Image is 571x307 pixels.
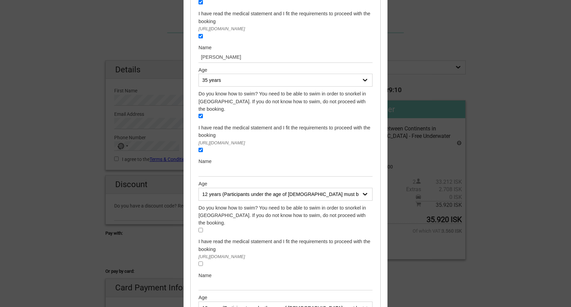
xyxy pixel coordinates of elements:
div: Name [198,44,373,51]
div: Age [198,180,373,187]
div: [URL][DOMAIN_NAME] [198,25,373,33]
div: [URL][DOMAIN_NAME] [198,139,373,147]
div: [URL][DOMAIN_NAME] [198,253,373,260]
div: Do you know how to swim? You need to be able to swim in order to snorkel in [GEOGRAPHIC_DATA]. If... [198,204,373,227]
div: Age [198,66,373,74]
div: I have read the medical statement and I fit the requirements to proceed with the booking [198,238,373,253]
p: We're away right now. Please check back later! [10,12,77,17]
div: Name [198,272,373,279]
div: Age [198,294,373,301]
div: I have read the medical statement and I fit the requirements to proceed with the booking [198,10,373,25]
button: Open LiveChat chat widget [78,11,86,19]
div: Name [198,158,373,165]
div: Do you know how to swim? You need to be able to swim in order to snorkel in [GEOGRAPHIC_DATA]. If... [198,90,373,113]
div: I have read the medical statement and I fit the requirements to proceed with the booking [198,124,373,139]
